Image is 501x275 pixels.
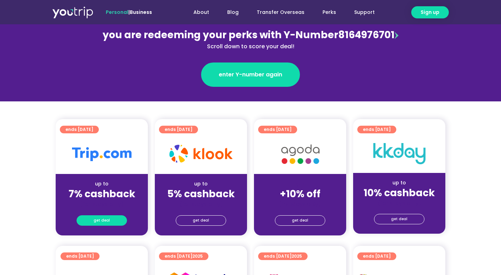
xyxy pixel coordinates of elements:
a: get deal [176,215,226,226]
span: enter Y-number again [219,70,282,79]
span: up to [294,180,307,187]
span: you are redeeming your perks with Y-Number [103,28,338,42]
a: enter Y-number again [201,62,300,87]
a: ends [DATE] [357,252,396,260]
span: get deal [391,214,407,224]
nav: Menu [171,6,384,19]
span: get deal [193,216,209,225]
a: ends [DATE] [357,126,396,133]
div: Scroll down to score your deal! [100,42,401,51]
strong: +10% off [280,187,320,201]
strong: 10% cashback [364,186,435,200]
a: ends [DATE] [60,126,99,133]
span: 2025 [192,253,203,259]
strong: 7% cashback [69,187,135,201]
span: ends [DATE] [66,252,94,260]
span: | [106,9,152,16]
a: Perks [313,6,345,19]
span: 2025 [292,253,302,259]
span: ends [DATE] [264,126,292,133]
div: 8164976701 [100,28,401,51]
span: get deal [94,216,110,225]
a: get deal [275,215,325,226]
a: ends [DATE] [61,252,100,260]
span: ends [DATE] [165,126,192,133]
div: up to [160,180,241,187]
div: (for stays only) [61,200,142,208]
span: ends [DATE] [363,126,391,133]
a: get deal [374,214,424,224]
a: ends [DATE] [159,126,198,133]
a: Blog [218,6,248,19]
a: About [184,6,218,19]
span: ends [DATE] [363,252,391,260]
div: up to [61,180,142,187]
a: Business [130,9,152,16]
div: (for stays only) [359,199,440,207]
a: Transfer Overseas [248,6,313,19]
span: Personal [106,9,128,16]
span: ends [DATE] [264,252,302,260]
a: ends [DATE] [258,126,297,133]
a: ends [DATE]2025 [258,252,308,260]
span: Sign up [421,9,439,16]
div: (for stays only) [160,200,241,208]
strong: 5% cashback [167,187,235,201]
a: Sign up [411,6,449,18]
a: ends [DATE]2025 [159,252,208,260]
span: ends [DATE] [65,126,93,133]
span: get deal [292,216,308,225]
div: (for stays only) [260,200,341,208]
a: Support [345,6,384,19]
a: get deal [77,215,127,226]
span: ends [DATE] [165,252,203,260]
div: up to [359,179,440,186]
